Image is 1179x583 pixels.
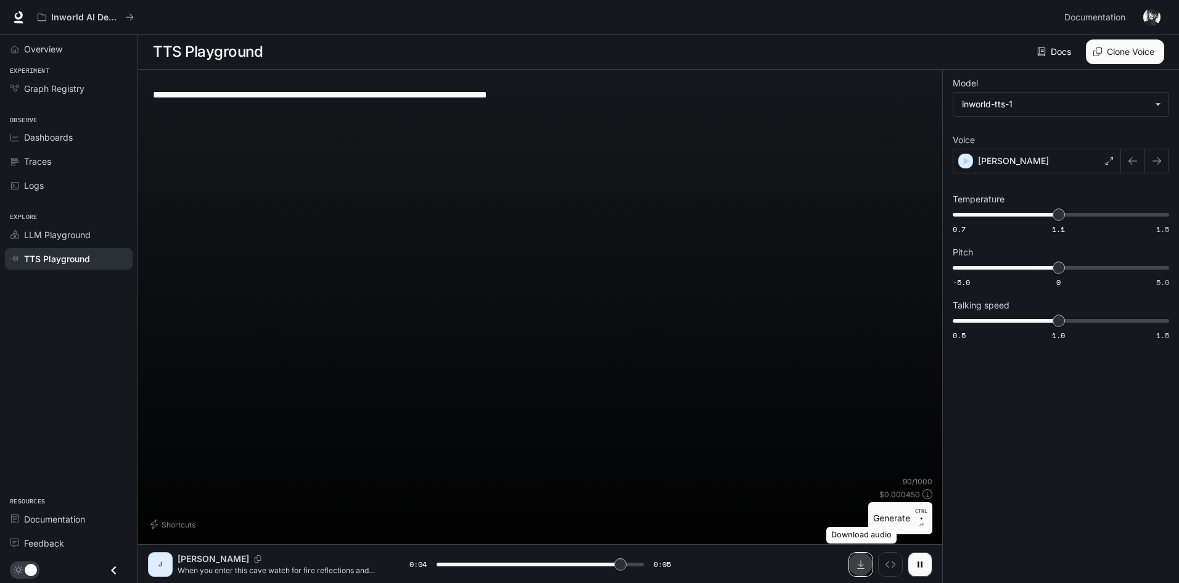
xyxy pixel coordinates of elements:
[953,248,973,257] p: Pitch
[178,565,380,576] p: When you enter this cave watch for fire reflections and you'll find [US_STATE][PERSON_NAME] skeleton
[5,532,133,554] a: Feedback
[962,98,1149,110] div: inworld-tts-1
[903,476,932,487] p: 90 / 1000
[879,489,920,500] p: $ 0.000450
[915,507,927,529] p: ⏎
[868,502,932,534] button: GenerateCTRL +⏎
[100,558,128,583] button: Close drawer
[953,224,966,234] span: 0.7
[878,552,903,577] button: Inspect
[153,39,263,64] h1: TTS Playground
[32,5,139,30] button: All workspaces
[5,126,133,148] a: Dashboards
[24,228,91,241] span: LLM Playground
[5,151,133,172] a: Traces
[953,93,1169,116] div: inworld-tts-1
[24,43,62,56] span: Overview
[953,330,966,341] span: 0.5
[25,563,37,576] span: Dark mode toggle
[51,12,120,23] p: Inworld AI Demos
[1156,330,1169,341] span: 1.5
[5,38,133,60] a: Overview
[978,155,1049,167] p: [PERSON_NAME]
[1086,39,1164,64] button: Clone Voice
[178,553,249,565] p: [PERSON_NAME]
[1140,5,1164,30] button: User avatar
[1156,277,1169,287] span: 5.0
[1059,5,1135,30] a: Documentation
[5,248,133,270] a: TTS Playground
[1052,224,1065,234] span: 1.1
[24,155,51,168] span: Traces
[915,507,927,522] p: CTRL +
[150,555,170,574] div: J
[5,224,133,246] a: LLM Playground
[24,179,44,192] span: Logs
[5,78,133,99] a: Graph Registry
[1056,277,1061,287] span: 0
[1064,10,1125,25] span: Documentation
[409,558,427,571] span: 0:04
[826,527,897,544] div: Download audio
[24,513,85,526] span: Documentation
[24,131,73,144] span: Dashboards
[5,508,133,530] a: Documentation
[953,79,978,88] p: Model
[953,301,1009,310] p: Talking speed
[654,558,671,571] span: 0:05
[1035,39,1076,64] a: Docs
[1156,224,1169,234] span: 1.5
[1052,330,1065,341] span: 1.0
[953,195,1004,204] p: Temperature
[148,515,200,534] button: Shortcuts
[953,136,975,144] p: Voice
[953,277,970,287] span: -5.0
[24,82,84,95] span: Graph Registry
[848,552,873,577] button: Download audio
[24,252,90,265] span: TTS Playground
[1143,9,1161,26] img: User avatar
[24,537,64,550] span: Feedback
[249,555,266,563] button: Copy Voice ID
[5,175,133,196] a: Logs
